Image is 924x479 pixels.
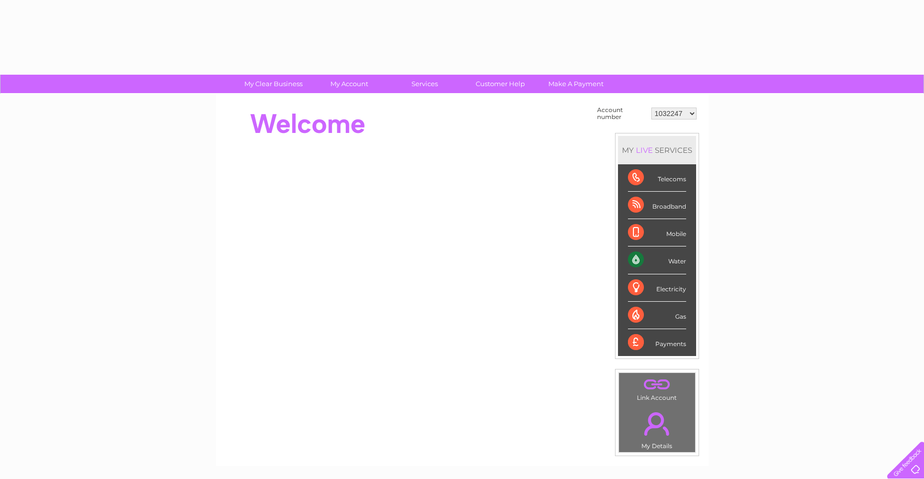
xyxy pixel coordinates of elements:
[628,164,686,192] div: Telecoms
[618,404,696,453] td: My Details
[595,104,649,123] td: Account number
[628,329,686,356] div: Payments
[535,75,617,93] a: Make A Payment
[618,136,696,164] div: MY SERVICES
[628,302,686,329] div: Gas
[618,372,696,404] td: Link Account
[308,75,390,93] a: My Account
[384,75,466,93] a: Services
[459,75,541,93] a: Customer Help
[621,406,693,441] a: .
[628,192,686,219] div: Broadband
[621,375,693,393] a: .
[628,219,686,246] div: Mobile
[628,246,686,274] div: Water
[232,75,314,93] a: My Clear Business
[628,274,686,302] div: Electricity
[634,145,655,155] div: LIVE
